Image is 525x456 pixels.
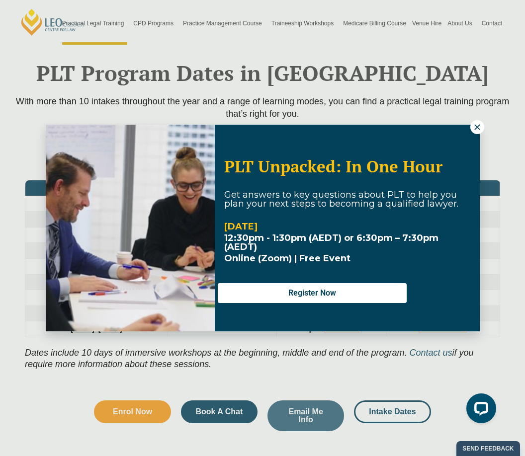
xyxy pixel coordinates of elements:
strong: 12:30pm - 1:30pm (AEDT) or 6:30pm – 7:30pm (AEDT) [224,232,438,252]
span: Get answers to key questions about PLT to help you plan your next steps to becoming a qualified l... [224,189,458,209]
img: Woman in yellow blouse holding folders looking to the right and smiling [46,125,215,331]
iframe: LiveChat chat widget [458,389,500,431]
span: PLT Unpacked: In One Hour [224,155,442,177]
strong: [DATE] [224,221,258,232]
button: Close [470,120,484,134]
span: Online (Zoom) | Free Event [224,253,350,264]
button: Register Now [218,283,407,303]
